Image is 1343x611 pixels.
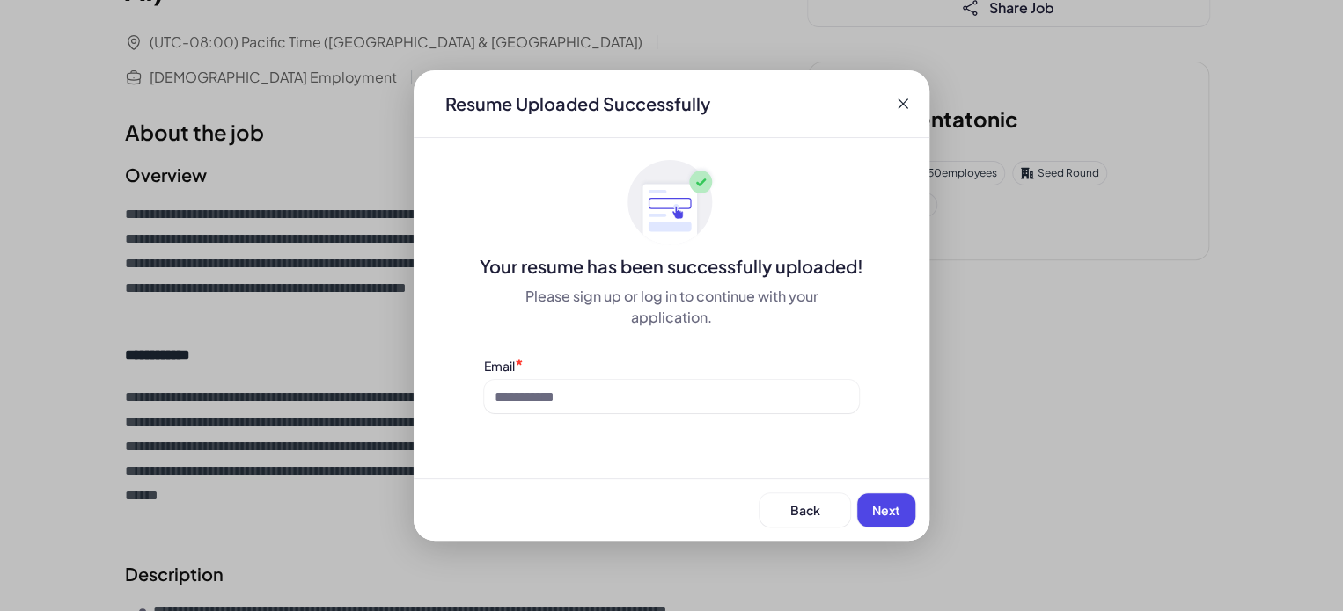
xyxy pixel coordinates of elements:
div: Resume Uploaded Successfully [431,91,724,116]
span: Back [790,502,820,518]
div: Your resume has been successfully uploaded! [414,254,929,279]
span: Next [872,502,900,518]
button: Next [857,493,915,527]
img: ApplyedMaskGroup3.svg [627,159,716,247]
div: Please sign up or log in to continue with your application. [484,286,859,328]
label: Email [484,358,515,374]
button: Back [760,493,850,527]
